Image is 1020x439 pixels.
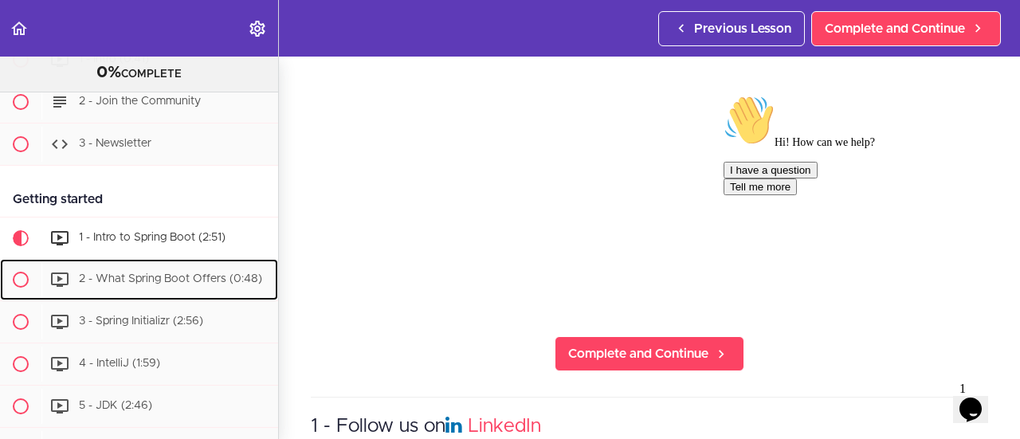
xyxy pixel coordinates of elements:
[811,11,1001,46] a: Complete and Continue
[825,19,965,38] span: Complete and Continue
[79,232,226,243] span: 1 - Intro to Spring Boot (2:51)
[96,65,121,80] span: 0%
[10,19,29,38] svg: Back to course curriculum
[468,417,541,436] a: LinkedIn
[79,358,160,369] span: 4 - IntelliJ (1:59)
[6,6,293,107] div: 👋Hi! How can we help?I have a questionTell me more
[248,19,267,38] svg: Settings Menu
[79,400,152,411] span: 5 - JDK (2:46)
[6,73,100,90] button: I have a question
[6,6,57,57] img: :wave:
[658,11,805,46] a: Previous Lesson
[694,19,791,38] span: Previous Lesson
[6,90,80,107] button: Tell me more
[717,88,1004,367] iframe: chat widget
[79,316,203,327] span: 3 - Spring Initializr (2:56)
[568,344,708,363] span: Complete and Continue
[555,336,744,371] a: Complete and Continue
[953,375,1004,423] iframe: chat widget
[6,48,158,60] span: Hi! How can we help?
[79,273,262,284] span: 2 - What Spring Boot Offers (0:48)
[79,138,151,149] span: 3 - Newsletter
[20,63,258,84] div: COMPLETE
[79,96,201,107] span: 2 - Join the Community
